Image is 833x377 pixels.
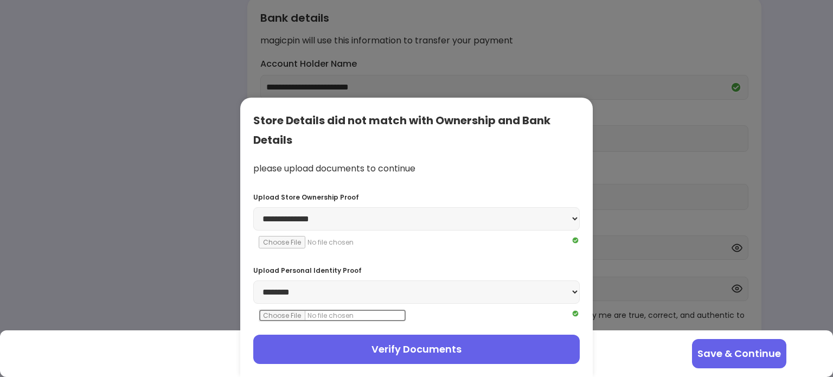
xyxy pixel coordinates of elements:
div: please upload documents to continue [253,163,580,175]
img: Q2VREkDUCX-Nh97kZdnvclHTixewBtwTiuomQU4ttMKm5pUNxe9W_NURYrLCGq_Mmv0UDstOKswiepyQhkhj-wqMpwXa6YfHU... [571,309,580,318]
div: Upload Store Ownership Proof [253,193,580,202]
div: Store Details did not match with Ownership and Bank Details [253,111,580,150]
div: Upload Personal Identity Proof [253,266,580,275]
img: Q2VREkDUCX-Nh97kZdnvclHTixewBtwTiuomQU4ttMKm5pUNxe9W_NURYrLCGq_Mmv0UDstOKswiepyQhkhj-wqMpwXa6YfHU... [571,236,580,245]
button: Save & Continue [692,339,786,368]
button: Verify Documents [253,335,580,364]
